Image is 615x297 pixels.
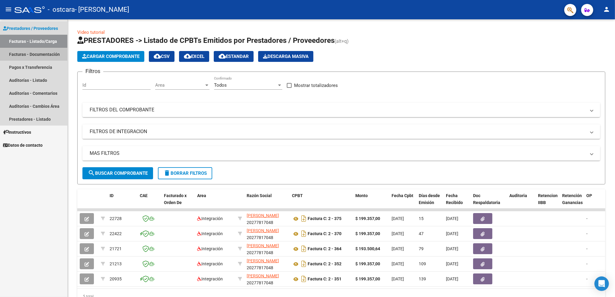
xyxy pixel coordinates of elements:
[197,261,223,266] span: Integración
[163,171,207,176] span: Borrar Filtros
[110,193,114,198] span: ID
[82,167,153,179] button: Buscar Comprobante
[258,51,313,62] app-download-masive: Descarga masiva de comprobantes (adjuntos)
[308,262,341,267] strong: Factura C: 2 - 352
[446,193,463,205] span: Fecha Recibido
[389,189,416,216] datatable-header-cell: Fecha Cpbt
[536,189,560,216] datatable-header-cell: Retencion IIBB
[594,276,609,291] div: Open Intercom Messenger
[355,276,380,281] strong: $ 199.357,00
[164,193,187,205] span: Facturado x Orden De
[197,231,223,236] span: Integración
[300,214,308,223] i: Descargar documento
[184,53,191,60] mat-icon: cloud_download
[308,216,341,221] strong: Factura C: 2 - 375
[419,261,426,266] span: 109
[77,36,335,45] span: PRESTADORES -> Listado de CPBTs Emitidos por Prestadores / Proveedores
[586,216,588,221] span: -
[586,193,592,198] span: OP
[290,189,353,216] datatable-header-cell: CPBT
[446,261,458,266] span: [DATE]
[446,246,458,251] span: [DATE]
[197,276,223,281] span: Integración
[219,53,226,60] mat-icon: cloud_download
[48,3,75,16] span: - ostcara
[110,261,122,266] span: 21213
[586,276,588,281] span: -
[300,244,308,254] i: Descargar documento
[247,228,279,233] span: [PERSON_NAME]
[247,257,287,270] div: 20277817048
[247,258,279,263] span: [PERSON_NAME]
[353,189,389,216] datatable-header-cell: Monto
[247,242,287,255] div: 20277817048
[300,259,308,269] i: Descargar documento
[419,216,424,221] span: 15
[355,261,380,266] strong: $ 199.357,00
[214,51,254,62] button: Estandar
[155,82,204,88] span: Area
[392,216,404,221] span: [DATE]
[162,189,195,216] datatable-header-cell: Facturado x Orden De
[154,54,170,59] span: CSV
[110,231,122,236] span: 22422
[416,189,444,216] datatable-header-cell: Días desde Emisión
[294,82,338,89] span: Mostrar totalizadores
[140,193,148,198] span: CAE
[179,51,209,62] button: EXCEL
[247,227,287,240] div: 20277817048
[586,261,588,266] span: -
[110,276,122,281] span: 20935
[392,193,413,198] span: Fecha Cpbt
[82,124,600,139] mat-expansion-panel-header: FILTROS DE INTEGRACION
[355,216,380,221] strong: $ 199.357,00
[355,231,380,236] strong: $ 199.357,00
[308,247,341,251] strong: Factura C: 2 - 364
[586,231,588,236] span: -
[163,169,171,177] mat-icon: delete
[444,189,471,216] datatable-header-cell: Fecha Recibido
[292,193,303,198] span: CPBT
[214,82,227,88] span: Todos
[446,276,458,281] span: [DATE]
[75,3,129,16] span: - [PERSON_NAME]
[90,150,586,157] mat-panel-title: MAS FILTROS
[507,189,536,216] datatable-header-cell: Auditoria
[419,246,424,251] span: 79
[392,231,404,236] span: [DATE]
[355,246,380,251] strong: $ 193.500,64
[355,193,368,198] span: Monto
[82,54,139,59] span: Cargar Comprobante
[586,246,588,251] span: -
[584,189,608,216] datatable-header-cell: OP
[154,53,161,60] mat-icon: cloud_download
[107,189,137,216] datatable-header-cell: ID
[335,38,349,44] span: (alt+q)
[88,171,148,176] span: Buscar Comprobante
[244,189,290,216] datatable-header-cell: Razón Social
[538,193,558,205] span: Retencion IIBB
[5,6,12,13] mat-icon: menu
[82,146,600,161] mat-expansion-panel-header: MAS FILTROS
[110,216,122,221] span: 22728
[3,129,31,136] span: Instructivos
[419,231,424,236] span: 47
[219,54,249,59] span: Estandar
[90,107,586,113] mat-panel-title: FILTROS DEL COMPROBANTE
[158,167,212,179] button: Borrar Filtros
[247,213,279,218] span: [PERSON_NAME]
[509,193,527,198] span: Auditoria
[247,273,287,285] div: 20277817048
[137,189,162,216] datatable-header-cell: CAE
[471,189,507,216] datatable-header-cell: Doc Respaldatoria
[77,30,105,35] a: Video tutorial
[446,216,458,221] span: [DATE]
[3,142,43,148] span: Datos de contacto
[197,246,223,251] span: Integración
[195,189,235,216] datatable-header-cell: Area
[247,212,287,225] div: 20277817048
[300,229,308,238] i: Descargar documento
[77,51,144,62] button: Cargar Comprobante
[419,276,426,281] span: 139
[603,6,610,13] mat-icon: person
